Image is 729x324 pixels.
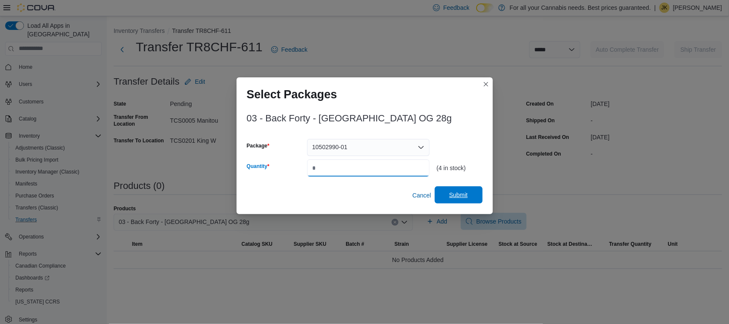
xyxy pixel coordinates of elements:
h1: Select Packages [247,88,337,101]
button: Cancel [409,187,435,204]
button: Submit [435,186,483,203]
button: Closes this modal window [481,79,491,89]
span: Cancel [413,191,431,200]
h3: 03 - Back Forty - [GEOGRAPHIC_DATA] OG 28g [247,113,452,124]
span: 10502990-01 [312,142,348,152]
span: Submit [449,191,468,199]
label: Package [247,142,269,149]
button: Open list of options [418,144,425,151]
label: Quantity [247,163,269,170]
div: (4 in stock) [436,165,482,171]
